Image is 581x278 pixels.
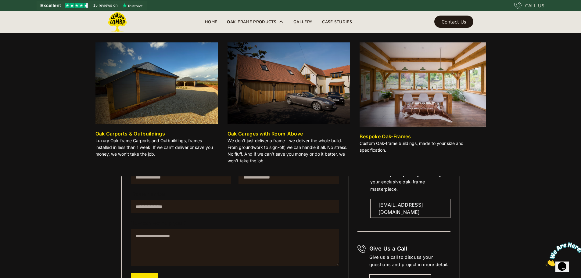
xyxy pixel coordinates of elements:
[131,221,339,226] label: How can we help you ?
[289,17,317,26] a: Gallery
[122,3,142,8] img: Trustpilot logo
[514,2,544,9] a: CALL US
[543,240,581,269] iframe: chat widget
[360,140,486,153] p: Custom Oak-frame buildings, made to your size and specification.
[317,17,357,26] a: Case Studies
[40,2,61,9] span: Excellent
[228,130,303,137] div: Oak Garages with Room-Above
[65,3,88,8] img: Trustpilot 4.5 stars
[95,130,165,137] div: Oak Carports & Outbuildings
[222,11,289,33] div: Oak-Frame Products
[2,2,5,8] span: 1
[369,245,450,253] h6: Give Us a Call
[2,2,40,27] img: Chat attention grabber
[360,133,411,140] div: Bespoke Oak-Frames
[95,42,218,160] a: Oak Carports & OutbuildingsLuxury Oak-frame Carports and Outbuildings, frames installed in less t...
[228,42,350,167] a: Oak Garages with Room-AboveWe don’t just deliver a frame—we deliver the whole build. From groundw...
[378,201,442,216] div: [EMAIL_ADDRESS][DOMAIN_NAME]
[442,20,466,24] div: Contact Us
[370,171,450,193] div: Email us [DATE] to begin crafting your exclusive oak-frame masterpiece.
[369,254,450,268] div: Give us a call to discuss your questions and project in more detail.
[37,1,147,10] a: See Lemon Lumba reviews on Trustpilot
[434,16,473,28] a: Contact Us
[360,42,486,156] a: Bespoke Oak-FramesCustom Oak-frame buildings, made to your size and specification.
[525,2,544,9] div: CALL US
[227,18,276,25] div: Oak-Frame Products
[370,199,450,218] a: [EMAIL_ADDRESS][DOMAIN_NAME]
[131,191,339,196] label: Phone number
[93,2,118,9] span: 15 reviews on
[95,137,218,157] p: Luxury Oak-frame Carports and Outbuildings, frames installed in less than 1 week. If we can't del...
[228,137,350,164] p: We don’t just deliver a frame—we deliver the whole build. From groundwork to sign-off, we can han...
[200,17,222,26] a: Home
